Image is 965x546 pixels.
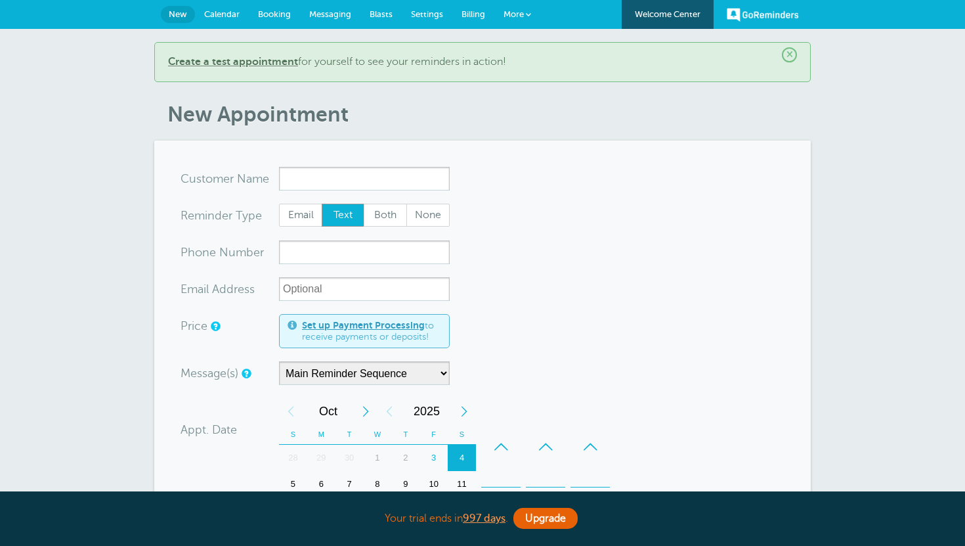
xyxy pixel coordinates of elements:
[530,488,561,514] div: 00
[452,398,476,424] div: Next Year
[307,424,335,445] th: M
[782,47,797,62] span: ×
[279,424,307,445] th: S
[307,471,335,497] div: 6
[364,445,392,471] div: Wednesday, October 1
[279,471,307,497] div: Sunday, October 5
[202,246,236,258] span: ne Nu
[364,471,392,497] div: Wednesday, October 8
[370,9,393,19] span: Blasts
[181,320,207,332] label: Price
[309,9,351,19] span: Messaging
[181,173,202,185] span: Cus
[448,424,476,445] th: S
[279,445,307,471] div: Sunday, September 28
[364,424,392,445] th: W
[181,210,262,221] label: Reminder Type
[279,204,322,227] label: Email
[364,445,392,471] div: 1
[322,204,364,227] span: Text
[448,445,476,471] div: Saturday, October 4
[303,398,354,424] span: October
[391,471,419,497] div: 9
[391,445,419,471] div: 2
[168,56,797,68] p: for yourself to see your reminders in action!
[302,320,425,330] a: Set up Payment Processing
[181,240,279,264] div: mber
[167,102,811,127] h1: New Appointment
[280,204,322,227] span: Email
[391,471,419,497] div: Thursday, October 9
[461,9,485,19] span: Billing
[419,471,448,497] div: Friday, October 10
[181,246,202,258] span: Pho
[391,445,419,471] div: Thursday, October 2
[504,9,524,19] span: More
[181,283,204,295] span: Ema
[513,508,578,529] a: Upgrade
[364,204,407,227] label: Both
[574,488,606,514] div: AM
[485,488,517,514] div: 12
[335,445,364,471] div: 30
[279,445,307,471] div: 28
[211,322,219,330] a: An optional price for the appointment. If you set a price, you can include a payment link in your...
[242,369,249,378] a: Simple templates and custom messages will use the reminder schedule set under Settings > Reminder...
[448,445,476,471] div: 4
[419,424,448,445] th: F
[401,398,452,424] span: 2025
[204,9,240,19] span: Calendar
[419,445,448,471] div: Today, Friday, October 3
[391,424,419,445] th: T
[279,277,450,301] input: Optional
[307,445,335,471] div: Monday, September 29
[202,173,246,185] span: tomer N
[411,9,443,19] span: Settings
[307,471,335,497] div: Monday, October 6
[335,471,364,497] div: Tuesday, October 7
[154,505,811,533] div: Your trial ends in .
[279,471,307,497] div: 5
[354,398,377,424] div: Next Month
[302,320,441,343] span: to receive payments or deposits!
[181,367,238,379] label: Message(s)
[377,398,401,424] div: Previous Year
[419,471,448,497] div: 10
[161,6,195,23] a: New
[448,471,476,497] div: Saturday, October 11
[419,445,448,471] div: 3
[307,445,335,471] div: 29
[463,512,505,524] a: 997 days
[322,204,365,227] label: Text
[407,204,449,227] span: None
[364,204,406,227] span: Both
[364,471,392,497] div: 8
[335,424,364,445] th: T
[181,167,279,191] div: ame
[204,283,234,295] span: il Add
[448,471,476,497] div: 11
[258,9,291,19] span: Booking
[335,445,364,471] div: Tuesday, September 30
[181,277,279,301] div: ress
[279,398,303,424] div: Previous Month
[406,204,450,227] label: None
[181,424,237,436] label: Appt. Date
[335,471,364,497] div: 7
[169,9,187,19] span: New
[168,56,298,68] a: Create a test appointment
